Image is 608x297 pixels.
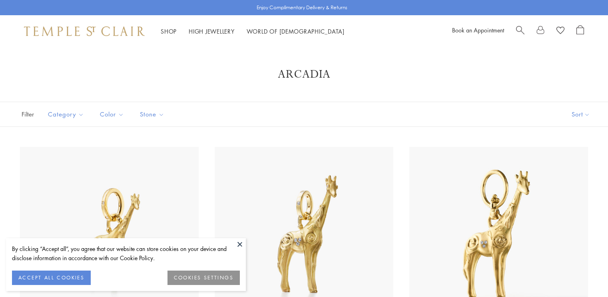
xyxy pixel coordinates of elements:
[94,105,130,123] button: Color
[554,102,608,126] button: Show sort by
[167,271,240,285] button: COOKIES SETTINGS
[257,4,347,12] p: Enjoy Complimentary Delivery & Returns
[12,271,91,285] button: ACCEPT ALL COOKIES
[516,25,524,37] a: Search
[42,105,90,123] button: Category
[136,109,170,119] span: Stone
[452,26,504,34] a: Book an Appointment
[189,27,235,35] a: High JewelleryHigh Jewellery
[247,27,345,35] a: World of [DEMOGRAPHIC_DATA]World of [DEMOGRAPHIC_DATA]
[12,244,240,263] div: By clicking “Accept all”, you agree that our website can store cookies on your device and disclos...
[161,26,345,36] nav: Main navigation
[568,259,600,289] iframe: Gorgias live chat messenger
[556,25,564,37] a: View Wishlist
[134,105,170,123] button: Stone
[32,67,576,82] h1: Arcadia
[161,27,177,35] a: ShopShop
[96,109,130,119] span: Color
[44,109,90,119] span: Category
[24,26,145,36] img: Temple St. Clair
[576,25,584,37] a: Open Shopping Bag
